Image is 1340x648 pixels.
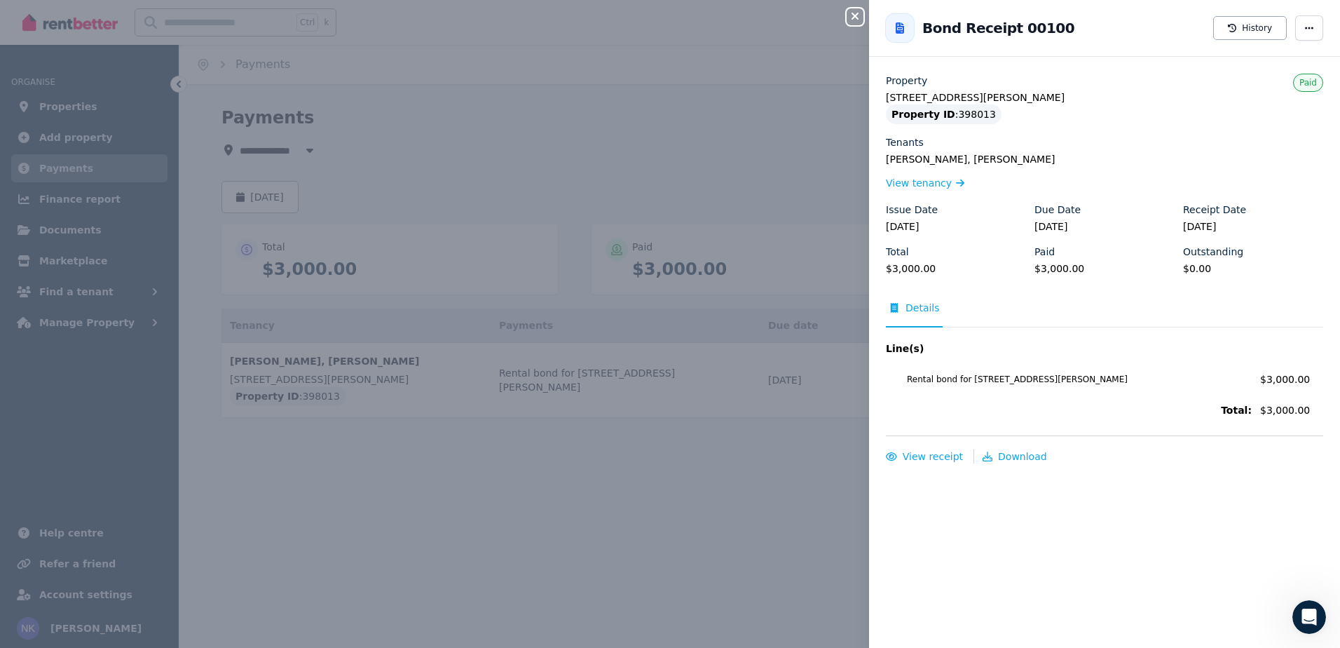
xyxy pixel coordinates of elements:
[186,503,223,531] span: disappointed reaction
[1034,245,1055,259] label: Paid
[185,548,297,560] a: Open in help center
[1034,203,1081,217] label: Due Date
[922,18,1074,38] h2: Bond Receipt 00100
[1292,600,1326,634] iframe: Intercom live chat
[903,451,963,462] span: View receipt
[448,6,473,31] div: Close
[886,342,1252,356] span: Line(s)
[231,503,251,531] span: 😐
[9,6,36,32] button: go back
[886,176,964,190] a: View tenancy
[17,489,465,504] div: Did this answer your question?
[1213,16,1287,40] button: History
[1183,245,1243,259] label: Outstanding
[223,503,259,531] span: neutral face reaction
[1260,374,1310,385] span: $3,000.00
[886,176,952,190] span: View tenancy
[1260,403,1323,417] span: $3,000.00
[886,203,938,217] label: Issue Date
[886,90,1323,104] legend: [STREET_ADDRESS][PERSON_NAME]
[886,104,1001,124] div: : 398013
[267,503,287,531] span: 😃
[194,503,214,531] span: 😞
[1183,203,1246,217] label: Receipt Date
[1034,262,1175,276] legend: $3,000.00
[886,403,1252,417] span: Total:
[1183,262,1323,276] legend: $0.00
[905,301,940,315] span: Details
[421,6,448,32] button: Collapse window
[1034,220,1175,234] legend: [DATE]
[886,450,963,464] button: View receipt
[1183,220,1323,234] legend: [DATE]
[886,74,927,88] label: Property
[886,262,1026,276] legend: $3,000.00
[886,301,1323,328] nav: Tabs
[259,503,296,531] span: smiley reaction
[886,152,1323,166] legend: [PERSON_NAME], [PERSON_NAME]
[998,451,1047,462] span: Download
[1299,78,1317,88] span: Paid
[890,374,1252,385] span: Rental bond for [STREET_ADDRESS][PERSON_NAME]
[891,107,955,121] span: Property ID
[886,220,1026,234] legend: [DATE]
[983,450,1047,464] button: Download
[886,135,924,149] label: Tenants
[886,245,909,259] label: Total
